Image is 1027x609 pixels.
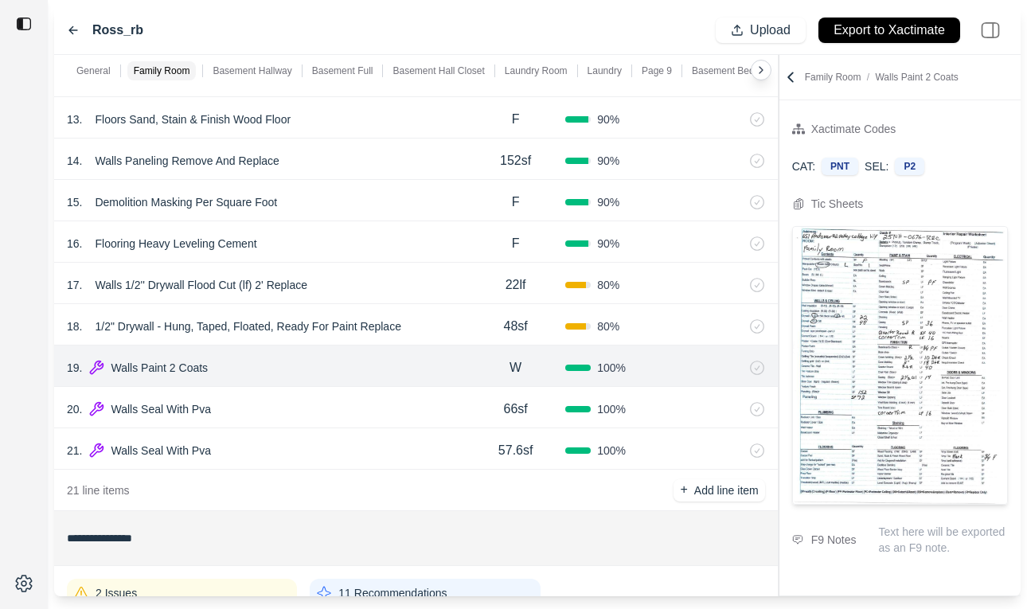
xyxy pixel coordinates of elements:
span: 100 % [597,360,626,376]
p: 11 Recommendations [338,585,447,601]
p: F [512,234,520,253]
p: Basement Hall Closet [392,64,484,77]
div: P2 [895,158,924,175]
label: Ross_rb [92,21,143,40]
button: Export to Xactimate [818,18,960,43]
img: right-panel.svg [973,13,1008,48]
img: comment [792,535,803,545]
div: F9 Notes [811,530,857,549]
p: 21 . [67,443,82,459]
span: / [861,72,875,83]
span: 90 % [597,153,619,169]
p: Laundry [588,64,622,77]
p: Basement Hallway [213,64,291,77]
p: Walls Paneling Remove And Replace [88,150,285,172]
p: 66sf [504,400,528,419]
p: SEL: [865,158,888,174]
p: Demolition Masking Per Square Foot [88,191,283,213]
p: Export to Xactimate [834,21,945,40]
p: Flooring Heavy Leveling Cement [88,232,263,255]
p: W [510,358,521,377]
img: toggle sidebar [16,16,32,32]
span: 80 % [597,318,619,334]
p: Basement Full [312,64,373,77]
p: 18 . [67,318,82,334]
div: Xactimate Codes [811,119,896,139]
span: 80 % [597,277,619,293]
p: 16 . [67,236,82,252]
p: Family Room [805,71,959,84]
p: F [512,110,520,129]
p: Walls Paint 2 Coats [104,357,214,379]
button: +Add line item [674,479,764,502]
p: F [512,193,520,212]
p: Walls 1/2'' Drywall Flood Cut (lf) 2' Replace [88,274,314,296]
span: 90 % [597,236,619,252]
p: 48sf [504,317,528,336]
p: General [76,64,111,77]
p: Walls Seal With Pva [104,439,217,462]
p: 15 . [67,194,82,210]
span: Walls Paint 2 Coats [875,72,958,83]
p: CAT: [792,158,815,174]
p: 152sf [500,151,531,170]
p: 19 . [67,360,82,376]
span: 90 % [597,194,619,210]
span: 90 % [597,111,619,127]
p: 1/2" Drywall - Hung, Taped, Floated, Ready For Paint Replace [88,315,407,338]
p: 14 . [67,153,82,169]
p: Walls Seal With Pva [104,398,217,420]
p: 17 . [67,277,82,293]
span: 100 % [597,401,626,417]
p: 13 . [67,111,82,127]
img: Cropped Image [793,227,1007,504]
p: Add line item [694,482,759,498]
p: Upload [750,21,791,40]
p: 20 . [67,401,82,417]
div: Tic Sheets [811,194,864,213]
p: Family Room [134,64,190,77]
p: Page 9 [642,64,672,77]
p: 57.6sf [498,441,533,460]
p: Basement Bed Room [692,64,783,77]
p: 22lf [506,275,526,295]
span: 100 % [597,443,626,459]
p: Floors Sand, Stain & Finish Wood Floor [88,108,297,131]
p: Laundry Room [505,64,568,77]
p: 21 line items [67,482,130,498]
p: Text here will be exported as an F9 note. [879,524,1008,556]
div: PNT [822,158,858,175]
p: 2 Issues [96,585,137,601]
button: Upload [716,18,806,43]
p: + [680,481,687,499]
